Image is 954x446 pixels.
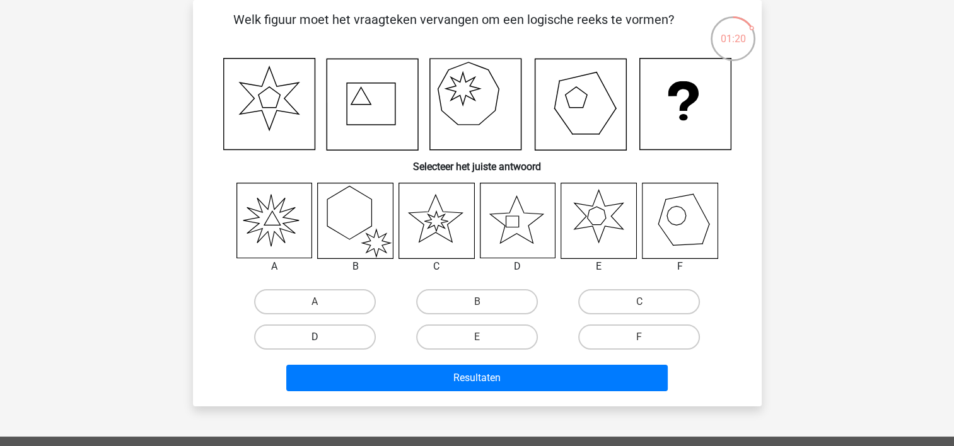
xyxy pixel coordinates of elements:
div: E [551,259,646,274]
div: 01:20 [709,15,757,47]
p: Welk figuur moet het vraagteken vervangen om een logische reeks te vormen? [213,10,694,48]
button: Resultaten [286,365,668,391]
div: C [389,259,484,274]
div: F [632,259,728,274]
label: F [578,324,700,350]
div: A [227,259,322,274]
div: D [470,259,566,274]
div: B [308,259,403,274]
label: C [578,289,700,314]
label: D [254,324,376,350]
label: A [254,289,376,314]
label: B [416,289,538,314]
label: E [416,324,538,350]
h6: Selecteer het juiste antwoord [213,151,742,173]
